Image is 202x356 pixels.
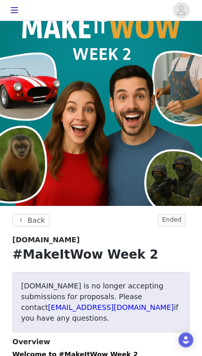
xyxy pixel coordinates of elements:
[12,245,190,264] h1: #MakeItWow Week 2
[12,337,190,347] h4: Overview
[158,214,186,227] span: Ended
[12,214,49,226] button: Back
[178,332,193,347] div: Open Intercom Messenger
[176,2,186,18] div: avatar
[21,281,181,324] p: [DOMAIN_NAME] is no longer accepting submissions for proposals. Please contact if you have any qu...
[48,303,174,311] a: [EMAIL_ADDRESS][DOMAIN_NAME]
[12,235,80,245] span: [DOMAIN_NAME]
